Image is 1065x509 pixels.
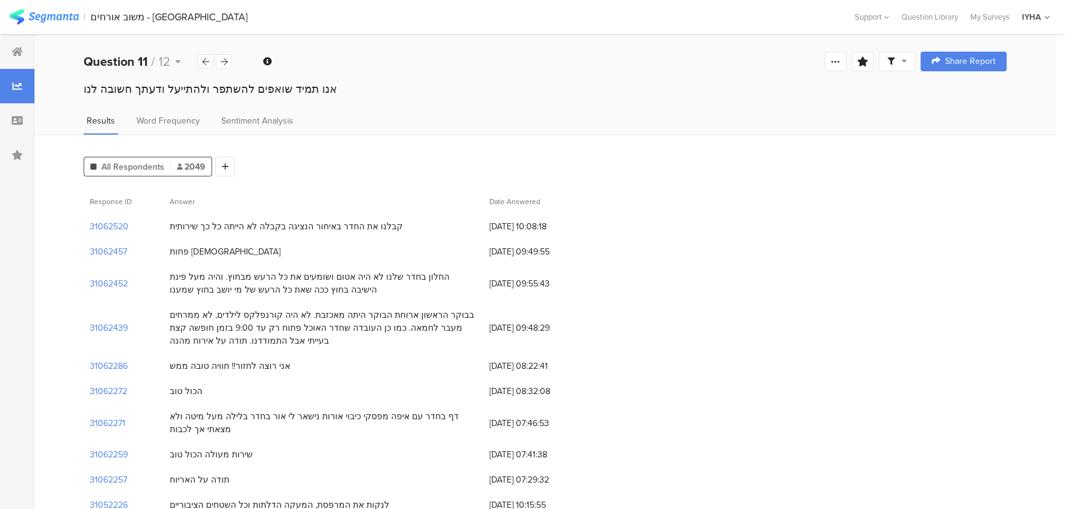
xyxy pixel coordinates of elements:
[90,473,127,486] section: 31062257
[170,309,477,347] div: בבוקר הראשון ארוחת הבוקר היתה מאכזבת. לא היה קורנפלקס לילדים, לא ממרחים מעבר לחמאה. כמו כן העובדה...
[151,52,155,71] span: /
[87,114,115,127] span: Results
[84,52,148,71] b: Question 11
[177,160,205,173] span: 2049
[489,448,588,461] span: [DATE] 07:41:38
[90,196,132,207] span: Response ID
[84,10,85,24] div: |
[945,57,996,66] span: Share Report
[489,245,588,258] span: [DATE] 09:49:55
[489,277,588,290] span: [DATE] 09:55:43
[90,385,127,398] section: 31062272
[489,473,588,486] span: [DATE] 07:29:32
[170,385,202,398] div: הכול טוב
[90,245,127,258] section: 31062457
[170,448,253,461] div: שירות מעולה הכול טוב
[84,81,1007,97] div: אנו תמיד שואפים להשתפר ולהתייעל ודעתך חשובה לנו
[489,196,540,207] span: Date Answered
[489,322,588,334] span: [DATE] 09:48:29
[170,270,477,296] div: החלון בחדר שלנו לא היה אטום ושומעים את כל הרעש מבחוץ. והיה מעל פינת הישיבה בחוץ ככה שאת כל הרעש ש...
[90,11,248,23] div: משוב אורחים - [GEOGRAPHIC_DATA]
[170,196,195,207] span: Answer
[964,11,1016,23] a: My Surveys
[170,473,229,486] div: תודה על האריוח
[489,385,588,398] span: [DATE] 08:32:08
[90,277,128,290] section: 31062452
[855,7,889,26] div: Support
[170,410,477,436] div: דף בחדר עם איפה מפסקי כיבוי אורות נישאר לי אור בחדר בלילה מעל מיטה ולא מצאתי אך לכבות
[101,160,164,173] span: All Respondents
[1022,11,1041,23] div: IYHA
[90,360,128,373] section: 31062286
[90,220,129,233] section: 31062520
[170,360,290,373] div: אני רוצה לחזור!! חוויה טובה ממש
[489,360,588,373] span: [DATE] 08:22:41
[137,114,200,127] span: Word Frequency
[170,245,280,258] div: פחות [DEMOGRAPHIC_DATA]
[159,52,170,71] span: 12
[221,114,293,127] span: Sentiment Analysis
[170,220,403,233] div: קבלנו את החדר באיחור הנציגה בקבלה לא הייתה כל כך שירותית
[489,220,588,233] span: [DATE] 10:08:18
[895,11,964,23] a: Question Library
[9,9,79,25] img: segmanta logo
[90,448,128,461] section: 31062259
[90,417,125,430] section: 31062271
[489,417,588,430] span: [DATE] 07:46:53
[90,322,128,334] section: 31062439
